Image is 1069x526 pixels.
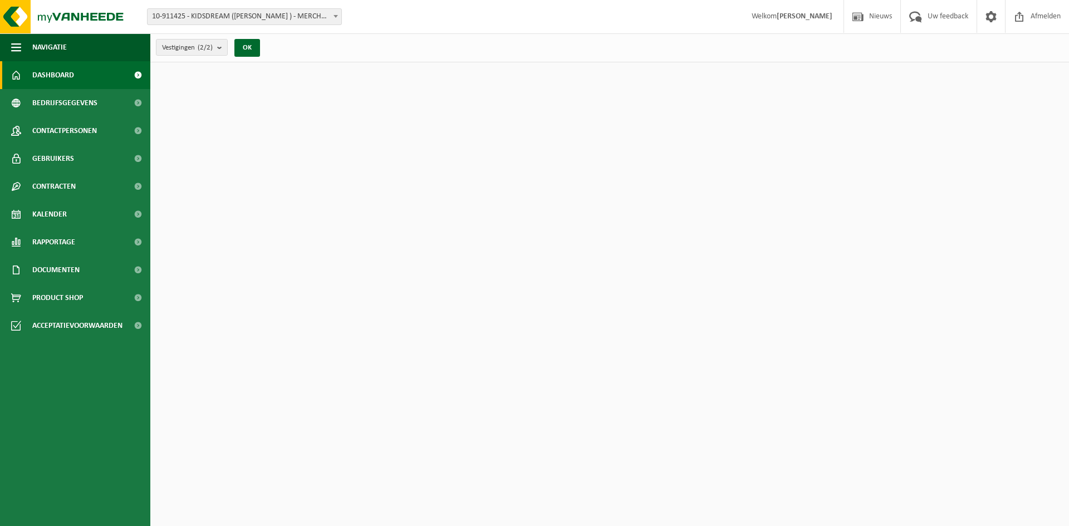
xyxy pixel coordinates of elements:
[32,228,75,256] span: Rapportage
[32,200,67,228] span: Kalender
[32,117,97,145] span: Contactpersonen
[32,145,74,173] span: Gebruikers
[162,40,213,56] span: Vestigingen
[32,89,97,117] span: Bedrijfsgegevens
[198,44,213,51] count: (2/2)
[147,8,342,25] span: 10-911425 - KIDSDREAM (VAN RIET, NATHALIE ) - MERCHTEM
[777,12,832,21] strong: [PERSON_NAME]
[156,39,228,56] button: Vestigingen(2/2)
[32,256,80,284] span: Documenten
[32,33,67,61] span: Navigatie
[148,9,341,24] span: 10-911425 - KIDSDREAM (VAN RIET, NATHALIE ) - MERCHTEM
[234,39,260,57] button: OK
[32,284,83,312] span: Product Shop
[32,61,74,89] span: Dashboard
[32,312,122,340] span: Acceptatievoorwaarden
[32,173,76,200] span: Contracten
